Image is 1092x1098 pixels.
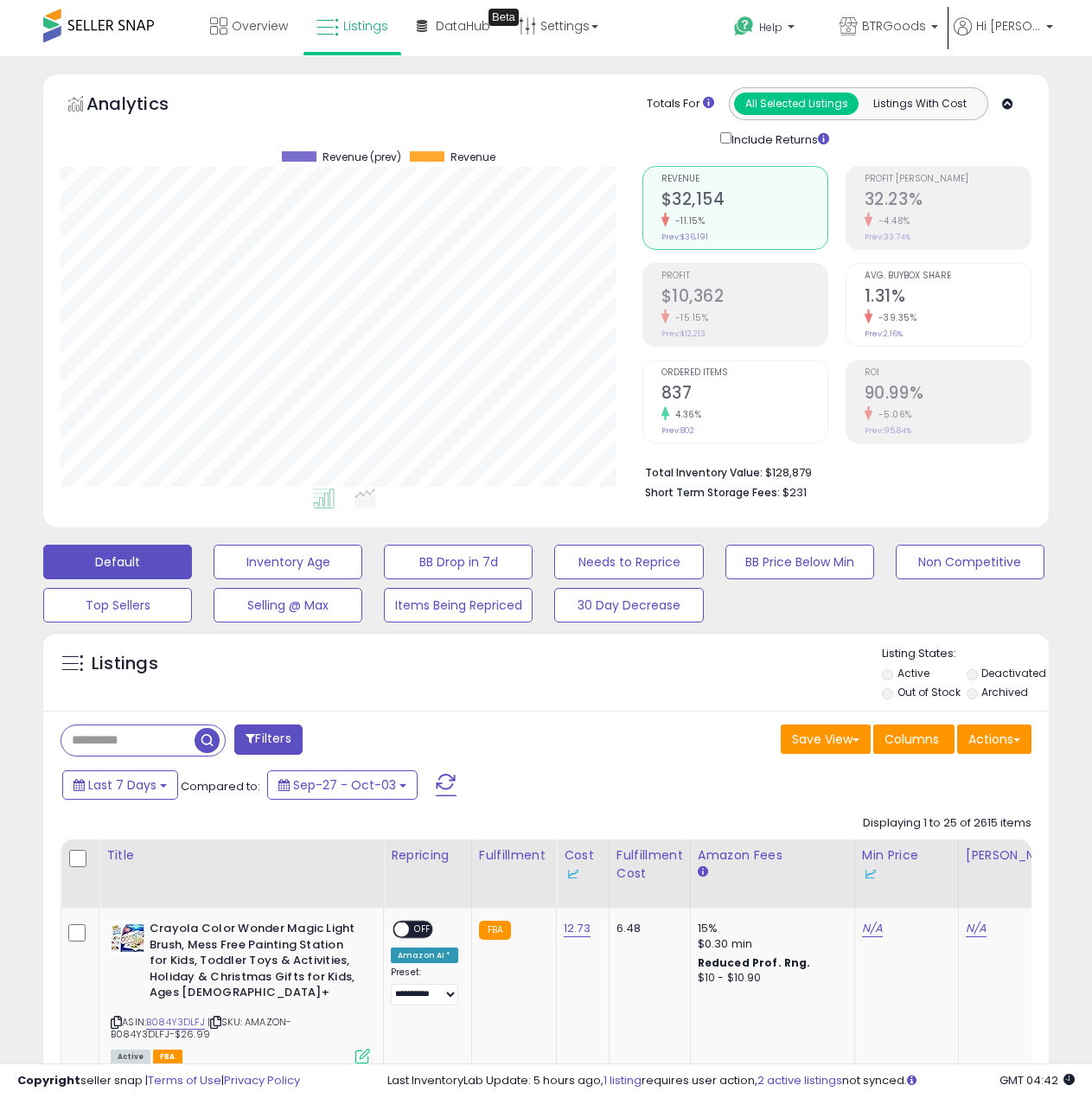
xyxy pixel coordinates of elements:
[111,921,370,1062] div: ASIN:
[720,3,824,56] a: Help
[564,865,581,883] img: InventoryLab Logo
[106,846,376,865] div: Title
[647,96,714,112] div: Totals For
[17,1072,80,1088] strong: Copyright
[153,1050,182,1064] span: FBA
[391,846,464,865] div: Repricing
[43,588,192,622] button: Top Sellers
[698,921,841,936] div: 15%
[698,955,811,970] b: Reduced Prof. Rng.
[224,1072,300,1088] a: Privacy Policy
[862,17,926,35] span: BTRGoods
[436,17,490,35] span: DataHub
[966,846,1069,865] div: [PERSON_NAME]
[733,16,755,37] i: Get Help
[150,921,360,1005] b: Crayola Color Wonder Magic Light Brush, Mess Free Painting Station for Kids, Toddler Toys & Activ...
[669,214,706,227] small: -11.15%
[954,17,1053,56] a: Hi [PERSON_NAME]
[111,1015,291,1041] span: | SKU: AMAZON-B084Y3DLFJ-$26.99
[384,545,533,579] button: BB Drop in 7d
[322,151,401,163] span: Revenue (prev)
[862,846,951,883] div: Min Price
[479,846,549,865] div: Fulfillment
[872,214,910,227] small: -4.48%
[863,815,1031,832] div: Displaying 1 to 25 of 2615 items
[661,368,827,378] span: Ordered Items
[616,921,677,936] div: 6.48
[181,778,260,795] span: Compared to:
[698,865,708,880] small: Amazon Fees.
[661,425,694,436] small: Prev: 802
[781,725,871,754] button: Save View
[661,232,708,242] small: Prev: $36,191
[862,865,951,883] div: Some or all of the values in this column are provided from Inventory Lab.
[865,383,1031,406] h2: 90.99%
[86,92,202,120] h5: Analytics
[293,776,396,794] span: Sep-27 - Oct-03
[865,271,1031,281] span: Avg. Buybox Share
[661,271,827,281] span: Profit
[698,936,841,952] div: $0.30 min
[865,232,910,242] small: Prev: 33.74%
[981,666,1046,680] label: Deactivated
[146,1015,205,1030] a: B084Y3DLFJ
[999,1072,1075,1088] span: 2025-10-11 04:42 GMT
[882,646,1049,662] p: Listing States:
[645,485,780,500] b: Short Term Storage Fees:
[489,9,519,26] div: Tooltip anchor
[645,461,1019,482] li: $128,879
[698,846,847,865] div: Amazon Fees
[214,545,362,579] button: Inventory Age
[62,770,178,800] button: Last 7 Days
[564,865,602,883] div: Some or all of the values in this column are provided from Inventory Lab.
[957,725,1031,754] button: Actions
[409,922,437,937] span: OFF
[865,189,1031,213] h2: 32.23%
[757,1072,842,1088] a: 2 active listings
[88,776,156,794] span: Last 7 Days
[554,588,703,622] button: 30 Day Decrease
[391,948,458,963] div: Amazon AI *
[661,383,827,406] h2: 837
[873,725,955,754] button: Columns
[232,17,288,35] span: Overview
[661,329,706,339] small: Prev: $12,213
[111,1050,150,1064] span: All listings currently available for purchase on Amazon
[872,311,917,324] small: -39.35%
[872,408,912,421] small: -5.06%
[896,545,1044,579] button: Non Competitive
[148,1072,221,1088] a: Terms of Use
[698,971,841,986] div: $10 - $10.90
[669,311,709,324] small: -15.15%
[966,920,987,937] a: N/A
[865,329,903,339] small: Prev: 2.16%
[92,652,158,676] h5: Listings
[669,408,702,421] small: 4.36%
[387,1073,1075,1089] div: Last InventoryLab Update: 5 hours ago, requires user action, not synced.
[384,588,533,622] button: Items Being Repriced
[858,93,982,115] button: Listings With Cost
[343,17,388,35] span: Listings
[734,93,859,115] button: All Selected Listings
[43,545,192,579] button: Default
[661,286,827,310] h2: $10,362
[707,129,850,149] div: Include Returns
[17,1073,300,1089] div: seller snap | |
[862,865,879,883] img: InventoryLab Logo
[391,967,458,1005] div: Preset:
[603,1072,642,1088] a: 1 listing
[616,846,683,883] div: Fulfillment Cost
[865,175,1031,184] span: Profit [PERSON_NAME]
[976,17,1041,35] span: Hi [PERSON_NAME]
[884,731,939,748] span: Columns
[725,545,874,579] button: BB Price Below Min
[111,921,145,955] img: 51-7t2d-DaL._SL40_.jpg
[214,588,362,622] button: Selling @ Max
[645,465,763,480] b: Total Inventory Value:
[564,846,602,883] div: Cost
[782,484,807,501] span: $231
[450,151,495,163] span: Revenue
[267,770,418,800] button: Sep-27 - Oct-03
[759,20,782,35] span: Help
[865,368,1031,378] span: ROI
